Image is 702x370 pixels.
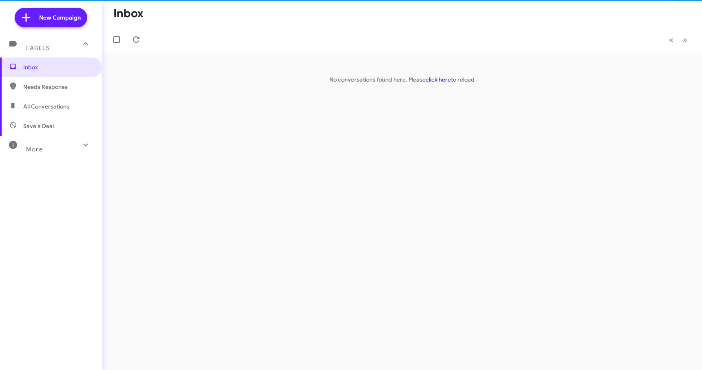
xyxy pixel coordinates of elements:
span: Labels [26,44,50,52]
span: » [683,35,687,45]
span: Inbox [23,63,93,71]
span: All Conversations [23,102,69,111]
nav: Page navigation example [664,31,692,48]
p: No conversations found here. Please to reload [102,75,702,84]
span: More [26,146,43,153]
a: click here [426,76,451,83]
button: Previous [664,31,678,48]
h1: Inbox [113,7,143,20]
span: Needs Response [23,83,93,91]
button: Next [678,31,692,48]
span: New Campaign [39,13,81,22]
span: Save a Deal [23,122,54,130]
a: New Campaign [15,8,87,27]
span: « [669,35,673,45]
